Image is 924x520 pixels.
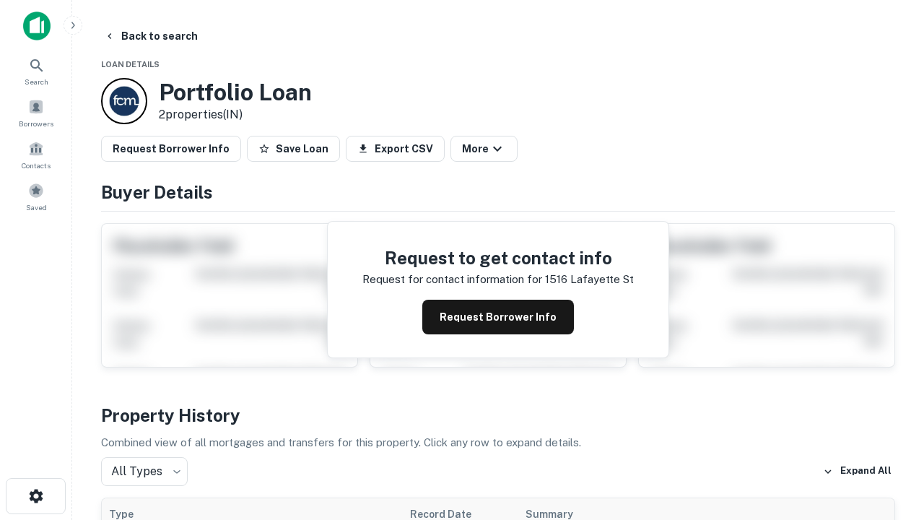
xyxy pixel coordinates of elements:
p: Combined view of all mortgages and transfers for this property. Click any row to expand details. [101,434,895,451]
a: Borrowers [4,93,68,132]
button: Save Loan [247,136,340,162]
span: Borrowers [19,118,53,129]
button: Back to search [98,23,204,49]
h4: Buyer Details [101,179,895,205]
a: Search [4,51,68,90]
button: Expand All [819,461,895,482]
span: Loan Details [101,60,160,69]
iframe: Chat Widget [852,404,924,474]
h4: Property History [101,402,895,428]
h3: Portfolio Loan [159,79,312,106]
h4: Request to get contact info [362,245,634,271]
span: Contacts [22,160,51,171]
p: Request for contact information for [362,271,542,288]
span: Saved [26,201,47,213]
button: Export CSV [346,136,445,162]
button: Request Borrower Info [101,136,241,162]
button: Request Borrower Info [422,300,574,334]
a: Contacts [4,135,68,174]
div: All Types [101,457,188,486]
p: 1516 lafayette st [545,271,634,288]
img: capitalize-icon.png [23,12,51,40]
p: 2 properties (IN) [159,106,312,123]
button: More [450,136,518,162]
span: Search [25,76,48,87]
a: Saved [4,177,68,216]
